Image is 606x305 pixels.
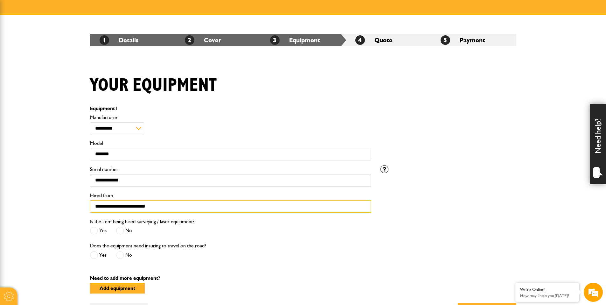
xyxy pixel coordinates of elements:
[116,227,132,235] label: No
[90,227,107,235] label: Yes
[8,115,116,191] textarea: Type your message and hit 'Enter'
[185,36,221,44] a: 2Cover
[441,35,450,45] span: 5
[90,75,217,96] h1: Your equipment
[90,251,107,259] label: Yes
[431,34,516,46] li: Payment
[590,104,606,184] div: Need help?
[90,106,371,111] p: Equipment
[115,105,118,111] span: 1
[8,78,116,92] input: Enter your email address
[90,193,371,198] label: Hired from
[116,251,132,259] label: No
[520,293,574,298] p: How may I help you today?
[11,35,27,44] img: d_20077148190_company_1631870298795_20077148190
[90,141,371,146] label: Model
[346,34,431,46] li: Quote
[261,34,346,46] li: Equipment
[8,96,116,110] input: Enter your phone number
[90,276,516,281] p: Need to add more equipment?
[33,36,107,44] div: Chat with us now
[185,35,194,45] span: 2
[520,287,574,292] div: We're Online!
[104,3,120,18] div: Minimize live chat window
[90,283,145,294] button: Add equipment
[90,243,206,248] label: Does the equipment need insuring to travel on the road?
[87,196,115,205] em: Start Chat
[100,35,109,45] span: 1
[270,35,280,45] span: 3
[355,35,365,45] span: 4
[8,59,116,73] input: Enter your last name
[100,36,138,44] a: 1Details
[90,167,371,172] label: Serial number
[90,219,194,224] label: Is the item being hired surveying / laser equipment?
[90,115,371,120] label: Manufacturer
